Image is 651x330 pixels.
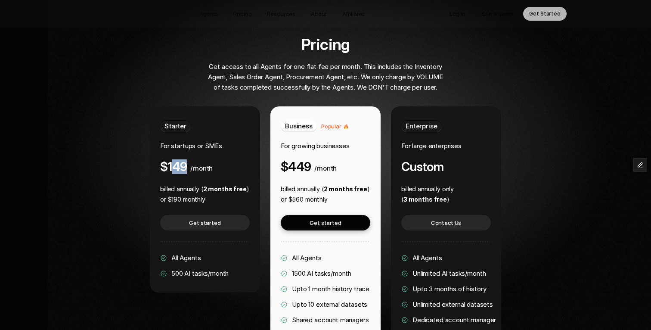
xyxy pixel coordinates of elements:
span: Starter [164,122,186,130]
p: Resources [267,9,295,18]
span: Dedicated account manager [412,316,496,324]
span: Popular [321,123,341,130]
span: 500 AI tasks/month [171,269,229,277]
p: ( ) [401,194,454,205]
a: Affiliates [337,7,370,21]
p: About [311,9,326,18]
p: Log in [449,9,465,18]
p: billed annually only [401,184,454,194]
span: Upto 3 months of history [412,285,486,293]
a: See a demo [476,7,519,21]
span: All Agents [292,254,322,262]
span: Unlimited external datasets [412,300,493,308]
span: For large enterprises [401,142,462,150]
a: About [306,7,332,21]
span: /month [314,164,337,172]
a: Contact Us [401,215,491,230]
h4: Custom [401,160,443,174]
p: Contact Us [431,218,462,227]
p: billed annually ( ) [160,184,249,194]
span: Upto 10 external datasets [292,300,367,308]
h4: $449 [281,160,311,174]
h2: Pricing [136,36,515,53]
span: Get access to all Agents for one flat fee per month. This includes the Inventory Agent, Sales Ord... [208,62,445,91]
a: Log in [443,7,471,21]
a: Resources [262,7,301,21]
strong: 2 months free [324,185,367,193]
span: /month [190,164,213,172]
p: Agents [199,9,218,18]
strong: 3 months free [403,196,447,203]
span: All Agents [412,254,442,262]
a: Get started [281,215,370,230]
p: Get Started [529,9,561,18]
p: Get started [310,218,341,227]
a: Get started [160,215,250,230]
button: Edit Framer Content [634,159,647,171]
span: Shared account managers [292,316,369,324]
a: Pricing [228,7,257,21]
span: All Agents [171,254,201,262]
span: For growing businesses [281,142,350,150]
span: 1500 AI tasks/month [292,269,351,277]
a: Agents [194,7,223,21]
p: or $190 monthly [160,194,249,205]
span: For startups or SMEs [160,142,222,150]
a: Get Started [523,7,567,21]
span: Enterprise [406,122,437,130]
p: or $560 monthly [281,194,370,205]
h4: $149 [160,160,187,174]
strong: 2 months free [203,185,247,193]
span: Upto 1 month history trace [292,285,369,293]
p: Get started [189,218,221,227]
span: Business [285,122,313,130]
p: See a demo [482,9,513,18]
span: Unlimited AI tasks/month [412,269,486,277]
p: billed annually ( ) [281,184,370,194]
p: Affiliates [342,9,365,18]
p: Pricing [233,9,251,18]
